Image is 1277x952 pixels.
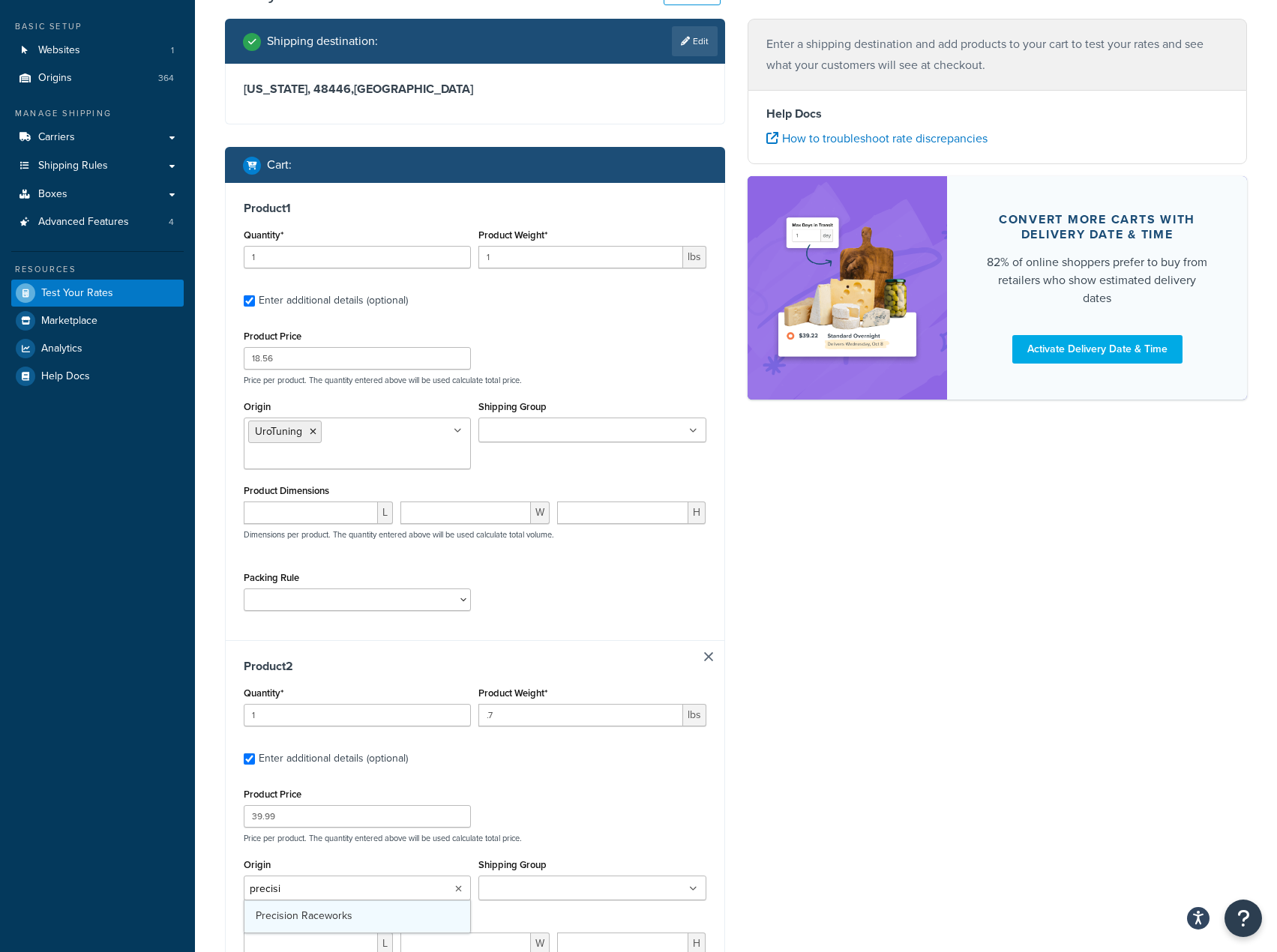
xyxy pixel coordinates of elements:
div: Manage Shipping [11,107,184,120]
div: Resources [11,263,184,276]
a: Carriers [11,124,184,151]
a: Precision Raceworks [244,900,470,933]
a: Activate Delivery Date & Time [1012,335,1183,364]
a: Origins364 [11,64,184,92]
h3: [US_STATE], 48446 , [GEOGRAPHIC_DATA] [244,82,706,97]
label: Quantity* [244,687,283,699]
p: Price per product. The quantity entered above will be used calculate total price. [240,375,710,385]
label: Packing Rule [244,572,299,583]
a: Remove Item [704,652,713,661]
h2: Cart : [267,158,292,172]
div: Basic Setup [11,20,184,33]
input: 0.0 [244,704,471,726]
div: Convert more carts with delivery date & time [983,212,1211,242]
span: Websites [38,44,80,57]
a: Help Docs [11,363,184,390]
label: Origin [244,859,271,870]
label: Shipping Group [478,401,547,412]
label: Product Price [244,331,301,342]
span: Carriers [38,131,75,144]
label: Origin [244,401,271,412]
li: Websites [11,37,184,64]
span: 364 [158,72,174,85]
span: Boxes [38,188,67,201]
img: feature-image-ddt-36eae7f7280da8017bfb280eaccd9c446f90b1fe08728e4019434db127062ab4.png [770,199,925,376]
span: Shipping Rules [38,160,108,172]
a: Edit [672,26,718,56]
span: UroTuning [255,424,302,439]
a: Websites1 [11,37,184,64]
label: Product Weight* [478,687,547,699]
button: Open Resource Center [1225,900,1262,937]
a: Boxes [11,181,184,208]
div: Enter additional details (optional) [259,290,408,311]
div: Enter additional details (optional) [259,748,408,769]
div: 82% of online shoppers prefer to buy from retailers who show estimated delivery dates [983,253,1211,307]
label: Product Dimensions [244,485,329,496]
span: 4 [169,216,174,229]
h3: Product 1 [244,201,706,216]
input: 0.0 [244,246,471,268]
span: W [531,501,550,524]
p: Enter a shipping destination and add products to your cart to test your rates and see what your c... [766,34,1229,76]
li: Origins [11,64,184,92]
span: lbs [683,246,706,268]
span: 1 [171,44,174,57]
li: Advanced Features [11,208,184,236]
span: lbs [683,704,706,726]
h2: Shipping destination : [267,34,378,48]
label: Quantity* [244,229,283,241]
h4: Help Docs [766,105,1229,123]
input: 0.00 [478,246,682,268]
p: Price per product. The quantity entered above will be used calculate total price. [240,833,710,843]
a: Advanced Features4 [11,208,184,236]
span: Origins [38,72,72,85]
span: L [378,501,393,524]
label: Product Price [244,789,301,800]
span: H [688,501,706,524]
a: Marketplace [11,307,184,334]
a: Shipping Rules [11,152,184,180]
a: Test Your Rates [11,280,184,307]
span: Help Docs [41,370,90,383]
h3: Product 2 [244,659,706,674]
input: Enter additional details (optional) [244,295,255,307]
input: Enter additional details (optional) [244,753,255,765]
a: Analytics [11,335,184,362]
span: Marketplace [41,315,97,328]
span: Precision Raceworks [256,908,352,924]
a: How to troubleshoot rate discrepancies [766,130,988,147]
label: Shipping Group [478,859,547,870]
span: Advanced Features [38,216,129,229]
label: Product Weight* [478,229,547,241]
span: Analytics [41,343,82,355]
span: Test Your Rates [41,287,113,300]
p: Dimensions per product. The quantity entered above will be used calculate total volume. [240,529,554,540]
input: 0.00 [478,704,682,726]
